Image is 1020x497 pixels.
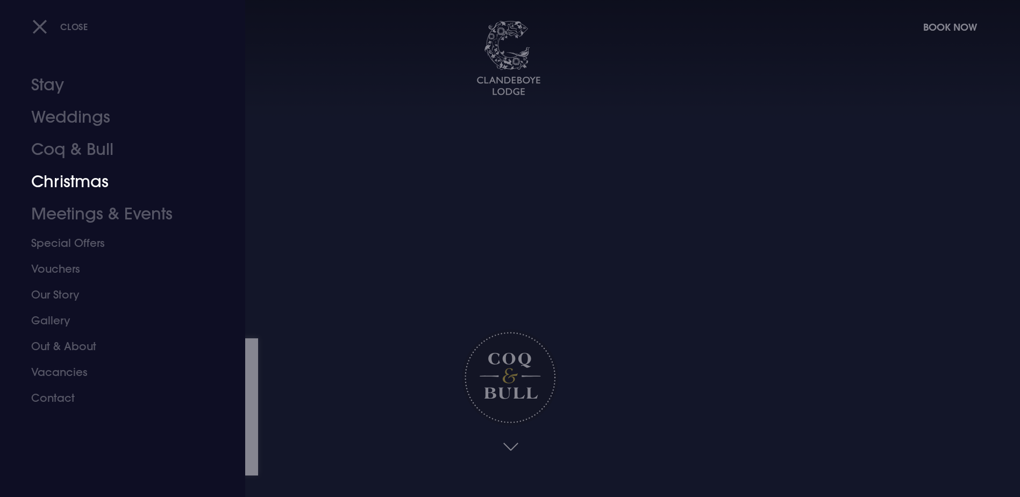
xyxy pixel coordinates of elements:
[31,133,201,166] a: Coq & Bull
[31,256,201,282] a: Vouchers
[31,101,201,133] a: Weddings
[31,308,201,333] a: Gallery
[31,69,201,101] a: Stay
[31,359,201,385] a: Vacancies
[31,333,201,359] a: Out & About
[60,21,88,32] span: Close
[31,230,201,256] a: Special Offers
[31,198,201,230] a: Meetings & Events
[31,166,201,198] a: Christmas
[32,16,88,38] button: Close
[31,385,201,411] a: Contact
[31,282,201,308] a: Our Story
